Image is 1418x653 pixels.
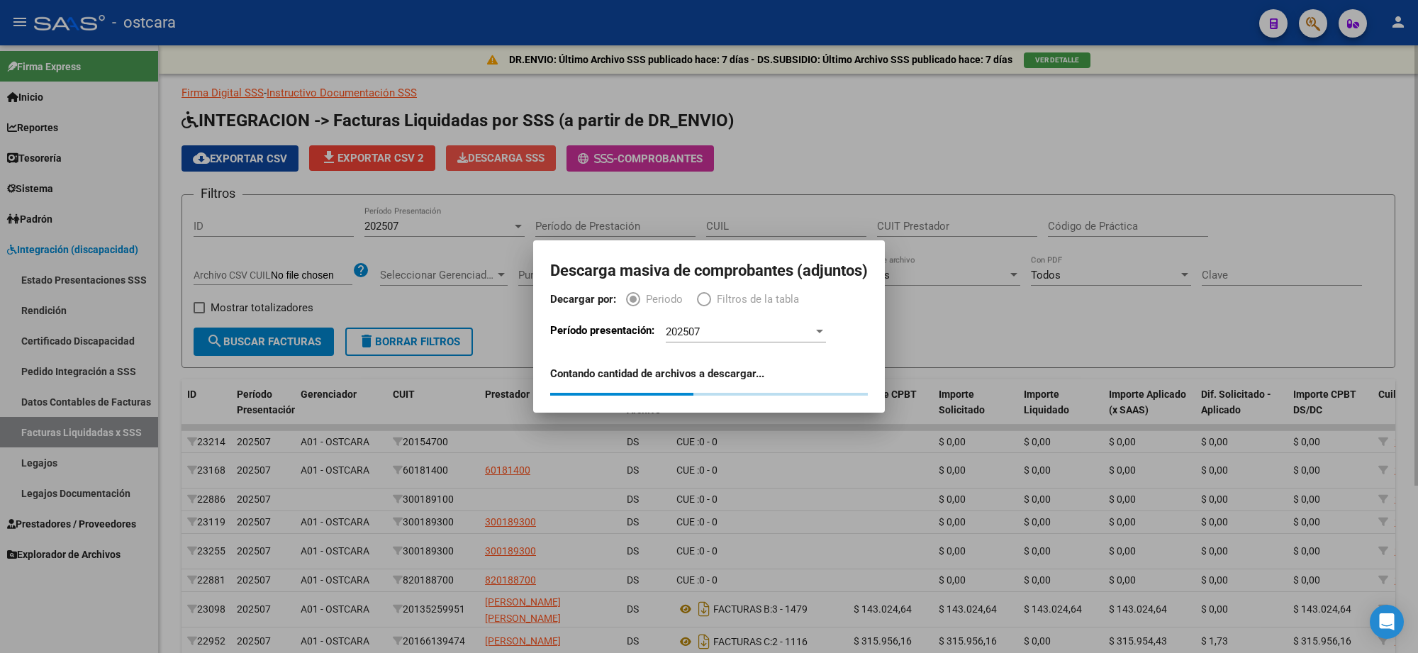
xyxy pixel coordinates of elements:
[1370,605,1404,639] div: Open Intercom Messenger
[550,366,868,382] p: Contando cantidad de archivos a descargar...
[550,293,616,306] strong: Decargar por:
[550,323,654,356] p: Período presentación:
[711,291,799,308] span: Filtros de la tabla
[550,291,868,315] mat-radio-group: Decargar por:
[666,325,700,338] span: 202507
[550,257,868,284] h2: Descarga masiva de comprobantes (adjuntos)
[640,291,683,308] span: Periodo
